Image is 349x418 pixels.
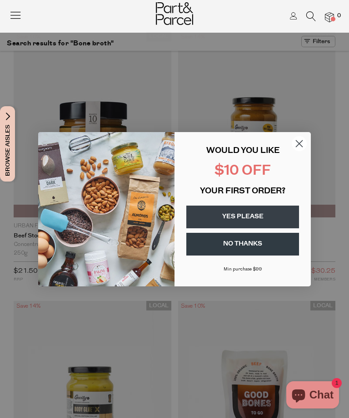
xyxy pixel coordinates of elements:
span: 0 [335,12,343,20]
span: $10 OFF [214,164,271,178]
button: Close dialog [291,136,307,152]
a: 0 [325,12,334,22]
span: Min purchase $99 [224,267,262,272]
button: NO THANKS [186,233,299,256]
span: WOULD YOU LIKE [206,147,279,155]
span: YOUR FIRST ORDER? [200,187,285,196]
img: Part&Parcel [156,2,193,25]
inbox-online-store-chat: Shopify online store chat [284,381,342,411]
img: 43fba0fb-7538-40bc-babb-ffb1a4d097bc.jpeg [38,132,174,286]
button: YES PLEASE [186,206,299,228]
span: Browse Aisles [3,106,13,182]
